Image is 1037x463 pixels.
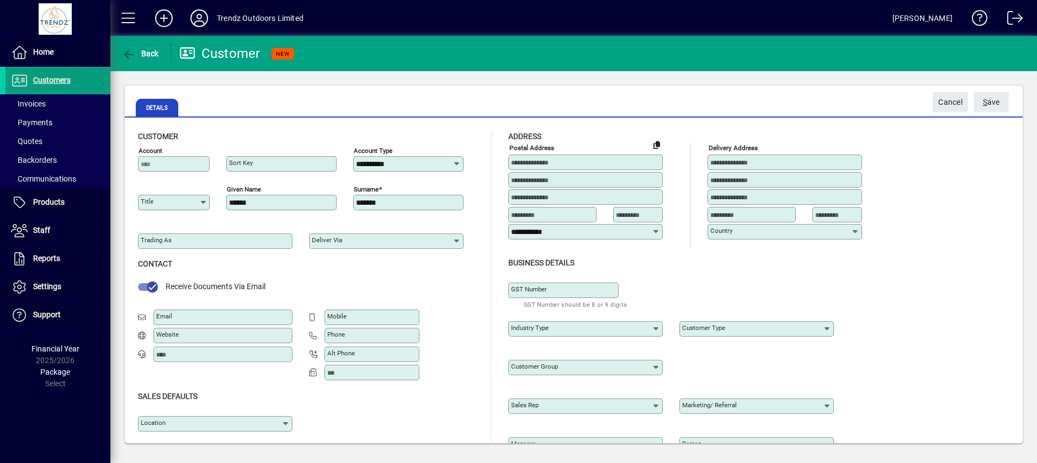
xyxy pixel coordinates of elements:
[974,92,1009,112] button: Save
[33,198,65,206] span: Products
[6,132,110,151] a: Quotes
[6,273,110,301] a: Settings
[136,99,178,116] span: Details
[327,312,347,320] mat-label: Mobile
[6,245,110,273] a: Reports
[11,118,52,127] span: Payments
[146,8,182,28] button: Add
[33,254,60,263] span: Reports
[11,174,76,183] span: Communications
[511,363,558,370] mat-label: Customer group
[710,227,732,235] mat-label: Country
[682,324,725,332] mat-label: Customer type
[682,440,701,448] mat-label: Region
[524,298,627,311] mat-hint: GST Number should be 8 or 9 digits
[182,8,217,28] button: Profile
[511,401,539,409] mat-label: Sales rep
[354,185,379,193] mat-label: Surname
[138,392,198,401] span: Sales defaults
[983,93,1000,111] span: ave
[6,217,110,244] a: Staff
[138,132,178,141] span: Customer
[33,47,54,56] span: Home
[938,93,962,111] span: Cancel
[354,147,392,155] mat-label: Account Type
[276,50,290,57] span: NEW
[6,151,110,169] a: Backorders
[40,368,70,376] span: Package
[312,236,342,244] mat-label: Deliver via
[508,258,575,267] span: Business details
[33,310,61,319] span: Support
[156,312,172,320] mat-label: Email
[648,136,666,153] button: Copy to Delivery address
[682,401,737,409] mat-label: Marketing/ Referral
[33,76,71,84] span: Customers
[31,344,79,353] span: Financial Year
[229,159,253,167] mat-label: Sort key
[166,282,265,291] span: Receive Documents Via Email
[6,189,110,216] a: Products
[119,44,162,63] button: Back
[179,45,260,62] div: Customer
[327,331,345,338] mat-label: Phone
[11,156,57,164] span: Backorders
[110,44,171,63] app-page-header-button: Back
[892,9,953,27] div: [PERSON_NAME]
[6,94,110,113] a: Invoices
[511,440,535,448] mat-label: Manager
[227,185,261,193] mat-label: Given name
[964,2,988,38] a: Knowledge Base
[138,259,172,268] span: Contact
[6,169,110,188] a: Communications
[156,331,179,338] mat-label: Website
[983,98,987,107] span: S
[327,349,355,357] mat-label: Alt Phone
[122,49,159,58] span: Back
[141,419,166,427] mat-label: Location
[6,113,110,132] a: Payments
[511,285,547,293] mat-label: GST Number
[933,92,968,112] button: Cancel
[33,282,61,291] span: Settings
[141,236,172,244] mat-label: Trading as
[6,301,110,329] a: Support
[33,226,50,235] span: Staff
[217,9,304,27] div: Trendz Outdoors Limited
[11,99,46,108] span: Invoices
[6,39,110,66] a: Home
[999,2,1023,38] a: Logout
[11,137,42,146] span: Quotes
[141,198,153,205] mat-label: Title
[139,147,162,155] mat-label: Account
[511,324,549,332] mat-label: Industry type
[508,132,541,141] span: Address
